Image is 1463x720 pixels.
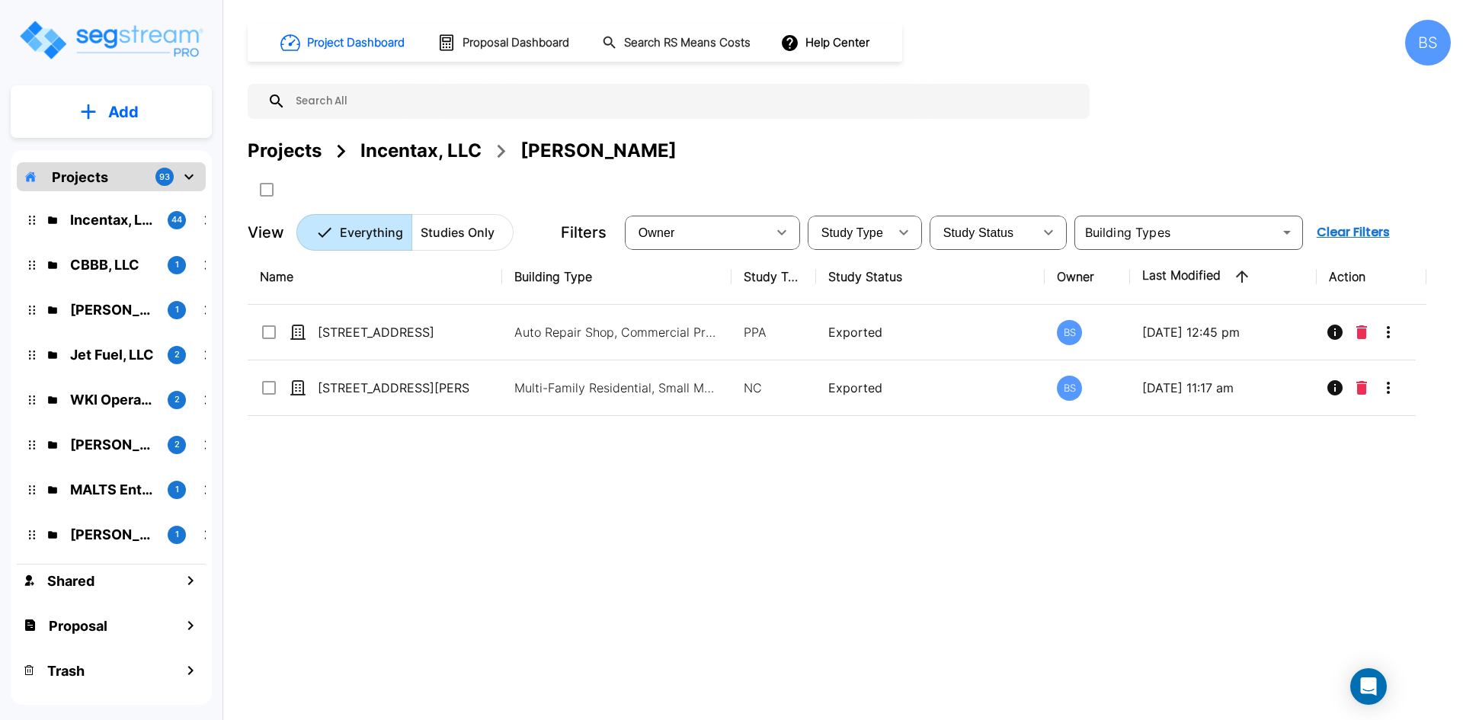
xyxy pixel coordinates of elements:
[70,210,155,230] p: Incentax, LLC
[175,483,179,496] p: 1
[731,249,816,305] th: Study Type
[11,90,212,134] button: Add
[828,323,1033,341] p: Exported
[1320,373,1350,403] button: Info
[811,211,888,254] div: Select
[47,661,85,681] h1: Trash
[624,34,751,52] h1: Search RS Means Costs
[828,379,1033,397] p: Exported
[411,214,514,251] button: Studies Only
[174,348,180,361] p: 2
[1130,249,1317,305] th: Last Modified
[1373,373,1404,403] button: More-Options
[318,323,470,341] p: [STREET_ADDRESS]
[561,221,607,244] p: Filters
[307,34,405,52] h1: Project Dashboard
[340,223,403,242] p: Everything
[108,101,139,123] p: Add
[514,379,720,397] p: Multi-Family Residential, Small Multi-Family Residential Site
[175,303,179,316] p: 1
[159,171,170,184] p: 93
[421,223,495,242] p: Studies Only
[70,344,155,365] p: Jet Fuel, LLC
[251,174,282,205] button: SelectAll
[520,137,677,165] div: [PERSON_NAME]
[296,214,412,251] button: Everything
[296,214,514,251] div: Platform
[318,379,470,397] p: [STREET_ADDRESS][PERSON_NAME]
[1276,222,1298,243] button: Open
[744,379,804,397] p: NC
[628,211,767,254] div: Select
[1311,217,1396,248] button: Clear Filters
[502,249,731,305] th: Building Type
[274,26,413,59] button: Project Dashboard
[1350,668,1387,705] div: Open Intercom Messenger
[744,323,804,341] p: PPA
[52,167,108,187] p: Projects
[1057,320,1082,345] div: BS
[816,249,1045,305] th: Study Status
[171,213,182,226] p: 44
[1350,317,1373,347] button: Delete
[1045,249,1129,305] th: Owner
[360,137,482,165] div: Incentax, LLC
[286,84,1082,119] input: Search All
[70,254,155,275] p: CBBB, LLC
[639,226,675,239] span: Owner
[47,571,94,591] h1: Shared
[1405,20,1451,66] div: BS
[174,393,180,406] p: 2
[1079,222,1273,243] input: Building Types
[1142,379,1305,397] p: [DATE] 11:17 am
[777,28,876,57] button: Help Center
[248,221,284,244] p: View
[175,528,179,541] p: 1
[70,524,155,545] p: Mahaney Group, Inc.
[1373,317,1404,347] button: More-Options
[70,434,155,455] p: Mike Hampton
[49,616,107,636] h1: Proposal
[70,299,155,320] p: Kirk Richards
[1320,317,1350,347] button: Info
[821,226,883,239] span: Study Type
[248,137,322,165] div: Projects
[933,211,1033,254] div: Select
[1317,249,1427,305] th: Action
[431,27,578,59] button: Proposal Dashboard
[70,479,155,500] p: MALTS Enterprises, LLC
[248,249,502,305] th: Name
[70,389,155,410] p: WKI Operations, Inc.
[1142,323,1305,341] p: [DATE] 12:45 pm
[175,258,179,271] p: 1
[596,28,759,58] button: Search RS Means Costs
[463,34,569,52] h1: Proposal Dashboard
[18,18,204,62] img: Logo
[943,226,1014,239] span: Study Status
[514,323,720,341] p: Auto Repair Shop, Commercial Property Site
[174,438,180,451] p: 2
[1350,373,1373,403] button: Delete
[1057,376,1082,401] div: BS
